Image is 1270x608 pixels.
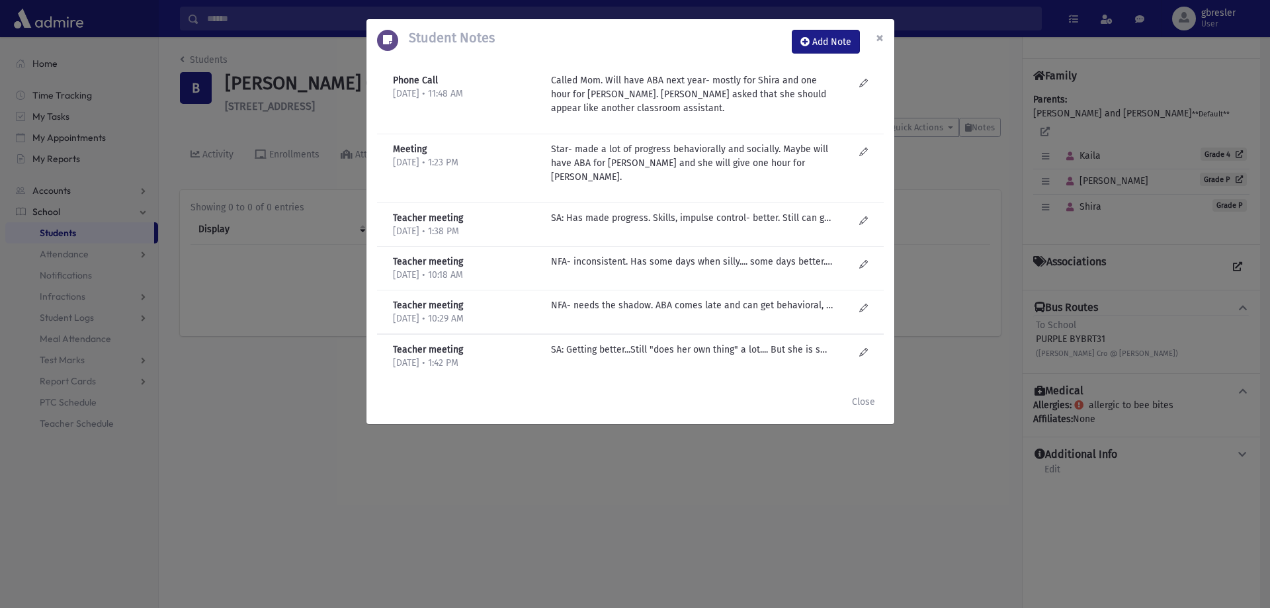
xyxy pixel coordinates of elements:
p: NFA- inconsistent. Has some days when silly.... some days better. Needs help, maybe not full time... [551,255,834,269]
p: SA: Getting better...Still "does her own thing" a lot.... But she is smart, fun, sociable, on the... [551,343,834,357]
p: [DATE] • 1:42 PM [393,357,538,370]
p: Called Mom. Will have ABA next year- mostly for Shira and one hour for [PERSON_NAME]. [PERSON_NAM... [551,73,834,115]
b: Teacher meeting [393,212,463,224]
b: Teacher meeting [393,256,463,267]
p: [DATE] • 10:18 AM [393,269,538,282]
b: Phone Call [393,75,438,86]
span: × [876,28,884,47]
p: [DATE] • 1:23 PM [393,156,538,169]
p: NFA- needs the shadow. ABA comes late and can get behavioral, silly and babyish when she's not th... [551,298,834,312]
h5: Student Notes [398,30,495,46]
b: Meeting [393,144,427,155]
p: [DATE] • 10:29 AM [393,312,538,326]
button: Add Note [792,30,860,54]
p: [DATE] • 11:48 AM [393,87,538,101]
p: Star- made a lot of progress behaviorally and socially. Maybe will have ABA for [PERSON_NAME] and... [551,142,834,184]
b: Teacher meeting [393,300,463,311]
b: Teacher meeting [393,344,463,355]
button: Close [865,19,894,56]
button: Close [843,390,884,413]
p: [DATE] • 1:38 PM [393,225,538,238]
p: SA: Has made progress. Skills, impulse control- better. Still can get "out of control". needs sup... [551,211,834,225]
